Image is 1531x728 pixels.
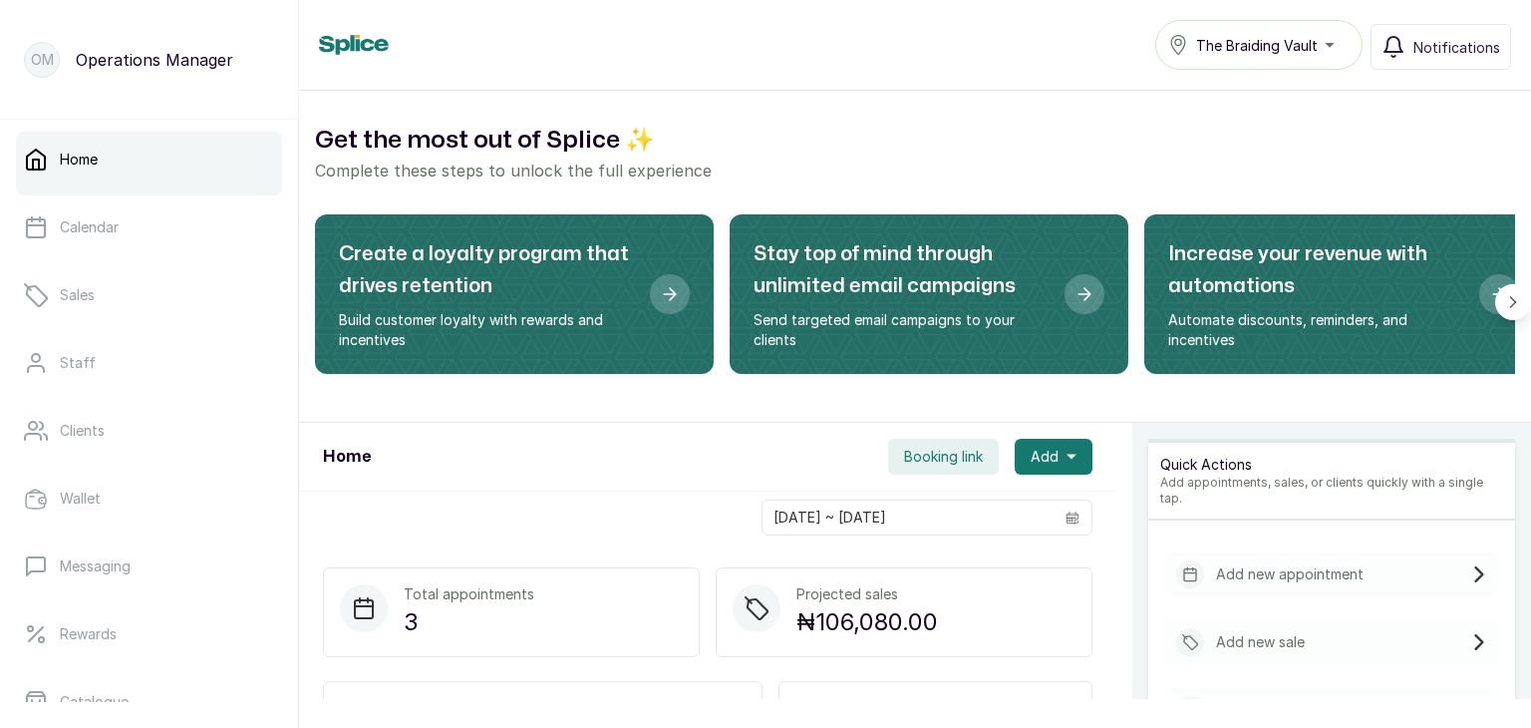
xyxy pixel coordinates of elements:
[16,539,282,594] a: Messaging
[60,285,95,305] p: Sales
[315,123,1515,159] h2: Get the most out of Splice ✨
[16,471,282,527] a: Wallet
[1031,447,1059,467] span: Add
[16,267,282,323] a: Sales
[730,214,1128,374] div: Stay top of mind through unlimited email campaigns
[1168,310,1463,350] p: Automate discounts, reminders, and incentives
[404,584,534,604] p: Total appointments
[1371,24,1511,70] button: Notifications
[763,501,1054,535] input: Select date
[796,604,938,640] p: ₦106,080.00
[1216,632,1305,652] p: Add new sale
[1216,564,1364,584] p: Add new appointment
[754,238,1049,302] h2: Stay top of mind through unlimited email campaigns
[60,217,119,237] p: Calendar
[16,403,282,459] a: Clients
[60,421,105,441] p: Clients
[16,132,282,187] a: Home
[1155,20,1363,70] button: The Braiding Vault
[904,447,983,467] span: Booking link
[1168,238,1463,302] h2: Increase your revenue with automations
[60,489,101,509] p: Wallet
[315,214,714,374] div: Create a loyalty program that drives retention
[60,624,117,644] p: Rewards
[60,150,98,170] p: Home
[323,445,371,469] h1: Home
[60,353,96,373] p: Staff
[16,606,282,662] a: Rewards
[315,159,1515,182] p: Complete these steps to unlock the full experience
[76,48,233,72] p: Operations Manager
[404,604,534,640] p: 3
[795,698,1075,718] p: TOP SELLERS
[339,238,634,302] h2: Create a loyalty program that drives retention
[339,310,634,350] p: Build customer loyalty with rewards and incentives
[340,698,746,718] p: TOTAL APPOINTMENTS
[754,310,1049,350] p: Send targeted email campaigns to your clients
[1066,511,1079,525] svg: calendar
[31,50,54,70] p: OM
[796,584,938,604] p: Projected sales
[1413,37,1500,58] span: Notifications
[16,335,282,391] a: Staff
[888,439,999,475] button: Booking link
[1015,439,1092,475] button: Add
[1160,455,1503,475] p: Quick Actions
[60,692,129,712] p: Catalogue
[1160,475,1503,507] p: Add appointments, sales, or clients quickly with a single tap.
[60,556,131,576] p: Messaging
[16,199,282,255] a: Calendar
[1196,35,1318,56] span: The Braiding Vault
